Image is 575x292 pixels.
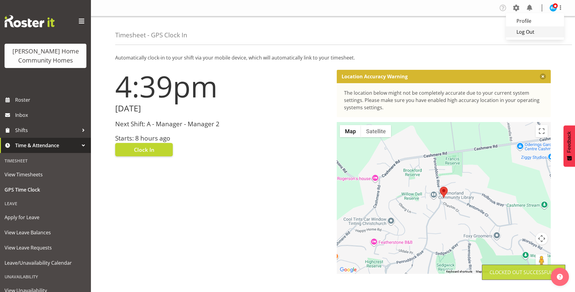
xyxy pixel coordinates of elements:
span: Time & Attendance [15,141,79,150]
span: View Timesheets [5,170,86,179]
a: Log Out [506,26,564,37]
span: Clock In [134,146,154,154]
img: Rosterit website logo [5,15,55,27]
span: View Leave Balances [5,228,86,237]
div: Leave [2,197,89,210]
img: help-xxl-2.png [557,274,563,280]
span: Apply for Leave [5,213,86,222]
h3: Starts: 8 hours ago [115,135,329,142]
span: Inbox [15,110,88,120]
button: Toggle fullscreen view [536,125,548,137]
span: Feedback [567,131,572,153]
img: Google [338,266,358,274]
button: Clock In [115,143,173,156]
h3: Next Shift: A - Manager - Manager 2 [115,121,329,127]
button: Drag Pegman onto the map to open Street View [536,254,548,267]
button: Keyboard shortcuts [446,270,472,274]
h4: Timesheet - GPS Clock In [115,32,187,39]
a: Profile [506,15,564,26]
a: Leave/Unavailability Calendar [2,255,89,270]
a: Open this area in Google Maps (opens a new window) [338,266,358,274]
button: Map camera controls [536,233,548,245]
span: Roster [15,95,88,104]
span: Leave/Unavailability Calendar [5,258,86,267]
img: barbara-dunlop8515.jpg [550,4,557,12]
a: View Leave Balances [2,225,89,240]
span: View Leave Requests [5,243,86,252]
div: [PERSON_NAME] Home Community Homes [11,47,80,65]
button: Show street map [340,125,361,137]
p: Automatically clock-in to your shift via your mobile device, which will automatically link to you... [115,54,551,61]
a: Apply for Leave [2,210,89,225]
span: Shifts [15,126,79,135]
button: Close message [540,73,546,80]
h2: [DATE] [115,104,329,113]
button: Feedback - Show survey [563,125,575,167]
div: Unavailability [2,270,89,283]
h1: 4:39pm [115,70,329,103]
a: View Timesheets [2,167,89,182]
span: GPS Time Clock [5,185,86,194]
p: Location Accuracy Warning [342,73,408,80]
a: GPS Time Clock [2,182,89,197]
button: Show satellite imagery [361,125,391,137]
div: The location below might not be completely accurate due to your current system settings. Please m... [344,89,544,111]
div: Timesheet [2,154,89,167]
span: Map data ©2025 Google [476,270,509,273]
div: Clocked out Successfully [490,269,558,276]
a: View Leave Requests [2,240,89,255]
